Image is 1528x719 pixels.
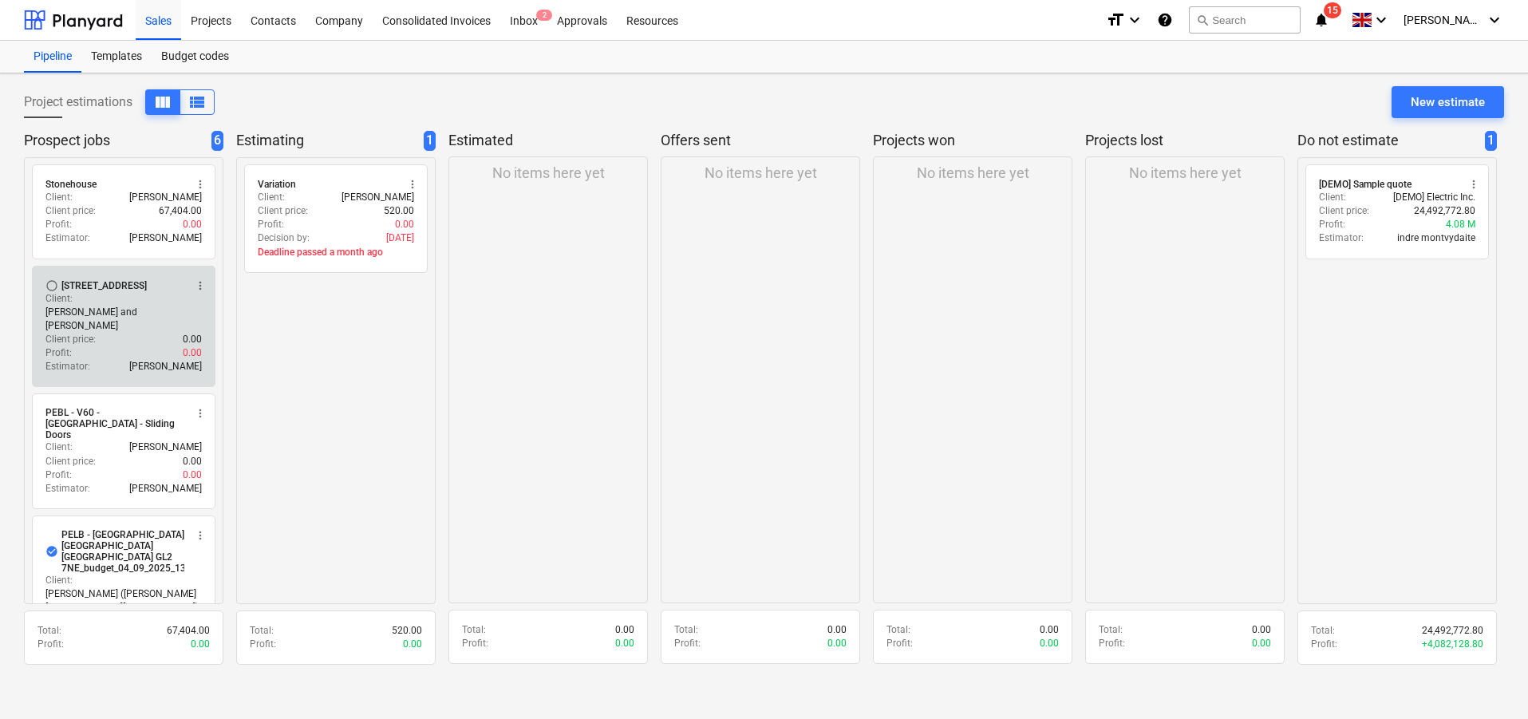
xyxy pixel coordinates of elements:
div: [DEMO] Sample quote [1319,178,1412,191]
p: 67,404.00 [167,624,210,638]
p: 0.00 [183,218,202,231]
p: Prospect jobs [24,131,205,151]
p: Total : [674,623,698,637]
p: Estimated [448,131,642,150]
p: Client : [258,191,285,204]
i: keyboard_arrow_down [1485,10,1504,30]
i: Knowledge base [1157,10,1173,30]
p: 0.00 [1040,637,1059,650]
span: 6 [211,131,223,151]
p: Profit : [38,638,64,651]
p: Profit : [674,637,701,650]
p: Client : [1319,191,1346,204]
i: keyboard_arrow_down [1125,10,1144,30]
div: PELB - [GEOGRAPHIC_DATA] [GEOGRAPHIC_DATA] [GEOGRAPHIC_DATA] GL2 7NE_budget_04_09_2025_135645.xlsx [61,529,227,574]
span: more_vert [194,178,207,191]
a: Pipeline [24,41,81,73]
span: more_vert [194,529,207,542]
p: 0.00 [827,637,847,650]
p: Profit : [45,468,72,482]
div: New estimate [1411,92,1485,113]
p: No items here yet [492,164,605,183]
p: Client price : [45,204,96,218]
p: [PERSON_NAME] [342,191,414,204]
p: No items here yet [1129,164,1242,183]
p: Total : [1311,624,1335,638]
p: Client price : [45,455,96,468]
p: 0.00 [183,455,202,468]
p: 520.00 [384,204,414,218]
p: Total : [462,623,486,637]
p: + 4,082,128.80 [1422,638,1483,651]
i: format_size [1106,10,1125,30]
p: [DEMO] Electric Inc. [1393,191,1475,204]
p: Estimating [236,131,417,151]
span: more_vert [194,407,207,420]
p: No items here yet [705,164,817,183]
p: Estimator : [45,231,90,245]
p: Total : [38,624,61,638]
p: 0.00 [183,468,202,482]
p: Profit : [886,637,913,650]
p: [PERSON_NAME] [129,482,202,496]
span: 1 [424,131,436,151]
p: Projects won [873,131,1066,150]
div: Templates [81,41,152,73]
p: Profit : [45,218,72,231]
div: [STREET_ADDRESS] [61,279,147,292]
p: 0.00 [395,218,414,231]
p: Total : [1099,623,1123,637]
span: search [1196,14,1209,26]
span: 15 [1324,2,1341,18]
p: 0.00 [191,638,210,651]
p: No items here yet [917,164,1029,183]
span: Mark as incomplete [45,545,58,558]
p: [DATE] [386,231,414,245]
p: 520.00 [392,624,422,638]
p: Estimator : [45,482,90,496]
p: 0.00 [827,623,847,637]
span: View as columns [153,93,172,112]
p: Profit : [250,638,276,651]
p: Profit : [1319,218,1345,231]
p: Client price : [1319,204,1369,218]
p: Offers sent [661,131,854,150]
p: [PERSON_NAME] ([PERSON_NAME][EMAIL_ADDRESS][DOMAIN_NAME]) [45,587,202,614]
p: Total : [886,623,910,637]
p: Profit : [258,218,284,231]
div: PEBL - V60 - [GEOGRAPHIC_DATA] - Sliding Doors [45,407,184,440]
p: 0.00 [615,623,634,637]
i: notifications [1313,10,1329,30]
p: Profit : [45,346,72,360]
p: [PERSON_NAME] [129,231,202,245]
p: 0.00 [1252,637,1271,650]
p: [PERSON_NAME] [129,440,202,454]
p: [PERSON_NAME] [129,360,202,373]
p: Profit : [1311,638,1337,651]
p: Client : [45,440,73,454]
p: Client : [45,191,73,204]
a: Budget codes [152,41,239,73]
p: Client price : [45,333,96,346]
p: 0.00 [1252,623,1271,637]
span: Mark as complete [45,279,58,292]
p: [PERSON_NAME] [129,191,202,204]
p: Estimator : [1319,231,1364,245]
p: [PERSON_NAME] and [PERSON_NAME] [45,306,202,333]
div: Project estimations [24,89,215,115]
p: Estimator : [45,360,90,373]
p: Client : [45,292,73,306]
span: [PERSON_NAME] [1404,14,1483,26]
span: more_vert [194,279,207,292]
p: 4.08 M [1446,218,1475,231]
p: Deadline passed a month ago [258,246,414,259]
p: 67,404.00 [159,204,202,218]
div: Stonehouse [45,178,97,191]
i: keyboard_arrow_down [1372,10,1391,30]
p: Client price : [258,204,308,218]
span: 2 [536,10,552,21]
p: Projects lost [1085,131,1278,150]
span: View as columns [188,93,207,112]
p: Do not estimate [1297,131,1479,151]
